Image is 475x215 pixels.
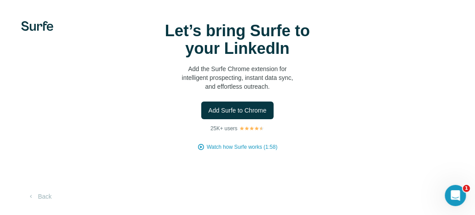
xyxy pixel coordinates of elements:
[445,185,466,206] iframe: Intercom live chat
[149,64,326,91] p: Add the Surfe Chrome extension for intelligent prospecting, instant data sync, and effortless out...
[21,189,58,204] button: Back
[207,143,277,151] button: Watch how Surfe works (1:58)
[208,106,267,115] span: Add Surfe to Chrome
[239,126,264,131] img: Rating Stars
[21,21,53,31] img: Surfe's logo
[211,124,237,132] p: 25K+ users
[463,185,470,192] span: 1
[149,22,326,57] h1: Let’s bring Surfe to your LinkedIn
[201,102,274,119] button: Add Surfe to Chrome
